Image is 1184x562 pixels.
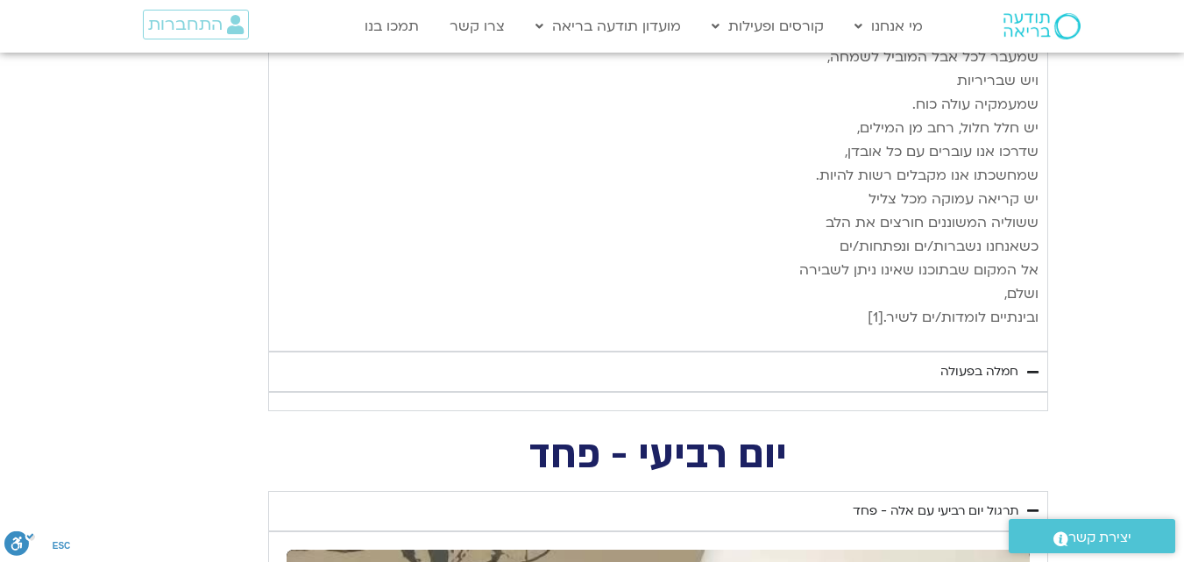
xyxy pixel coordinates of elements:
[356,10,428,43] a: תמכו בנו
[268,491,1048,531] summary: תרגול יום רביעי עם אלה - פחד
[1009,519,1175,553] a: יצירת קשר
[143,10,249,39] a: התחברות
[268,438,1048,473] h2: יום רביעי - פחד
[1068,526,1131,550] span: יצירת קשר
[148,15,223,34] span: התחברות
[268,352,1048,392] summary: חמלה בפעולה
[527,10,690,43] a: מועדון תודעה בריאה
[441,10,514,43] a: צרו קשר
[940,361,1018,382] div: חמלה בפעולה
[853,501,1018,522] div: תרגול יום רביעי עם אלה - פחד
[846,10,932,43] a: מי אנחנו
[1003,13,1081,39] img: תודעה בריאה
[703,10,833,43] a: קורסים ופעילות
